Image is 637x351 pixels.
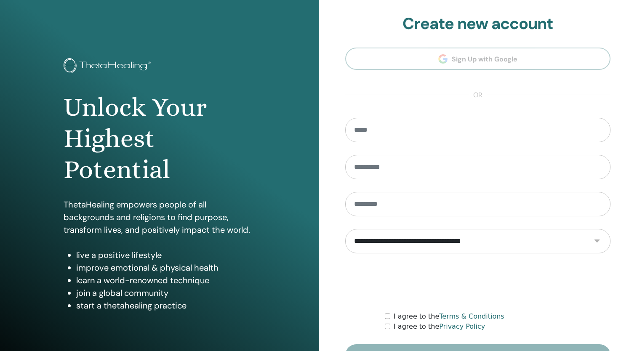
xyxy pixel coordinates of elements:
a: Terms & Conditions [439,312,504,320]
span: or [469,90,487,100]
font: I agree to the [394,322,485,330]
li: join a global community [76,287,255,299]
li: start a thetahealing practice [76,299,255,312]
li: live a positive lifestyle [76,249,255,261]
p: ThetaHealing empowers people of all backgrounds and religions to find purpose, transform lives, a... [64,198,255,236]
iframe: reCAPTCHA [414,266,542,299]
font: I agree to the [394,312,504,320]
li: learn a world-renowned technique [76,274,255,287]
a: Privacy Policy [439,322,485,330]
h2: Create new account [345,14,611,34]
li: improve emotional & physical health [76,261,255,274]
h1: Unlock Your Highest Potential [64,92,255,186]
